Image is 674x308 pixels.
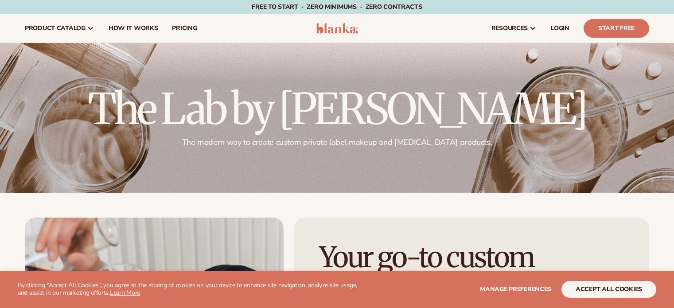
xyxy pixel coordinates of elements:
button: Manage preferences [480,281,551,298]
img: logo [316,23,358,34]
a: Start Free [584,19,649,38]
button: accept all cookies [561,281,656,298]
a: LOGIN [544,14,577,43]
h1: Your go-to custom cosmetic formulator [319,242,588,302]
span: How It Works [109,25,158,32]
span: Free to start · ZERO minimums · ZERO contracts [252,3,422,11]
p: The modern way to create custom private label makeup and [MEDICAL_DATA] products. [88,137,587,148]
span: LOGIN [551,25,569,32]
span: Manage preferences [480,285,551,293]
a: Learn More [110,289,140,297]
h2: The Lab by [PERSON_NAME] [88,88,587,130]
span: resources [491,25,528,32]
span: product catalog [25,25,86,32]
p: By clicking "Accept All Cookies", you agree to the storing of cookies on your device to enhance s... [18,282,367,297]
span: pricing [172,25,197,32]
a: resources [484,14,544,43]
a: product catalog [18,14,101,43]
a: How It Works [101,14,165,43]
a: pricing [165,14,204,43]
